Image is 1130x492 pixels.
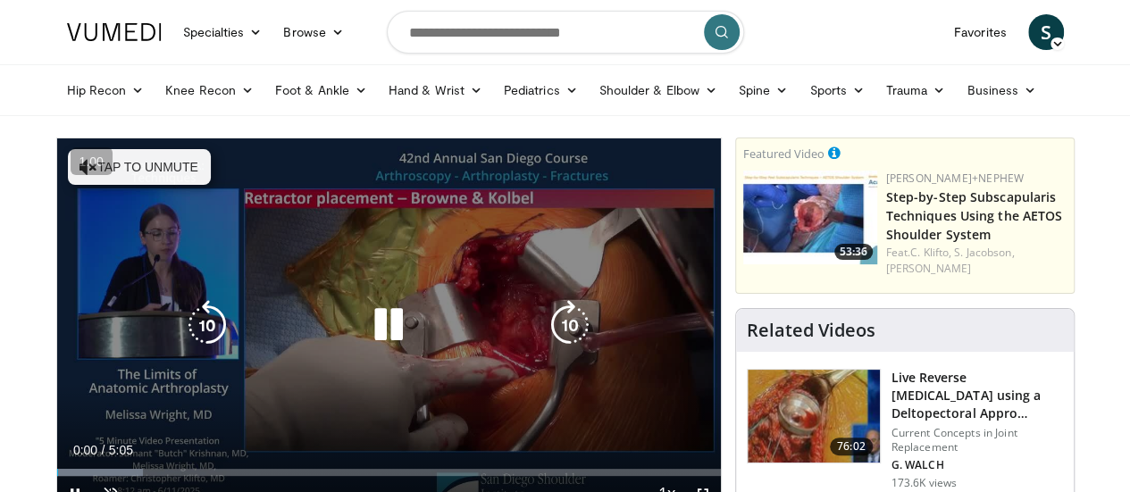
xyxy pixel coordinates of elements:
[747,369,1063,490] a: 76:02 Live Reverse [MEDICAL_DATA] using a Deltopectoral Appro… Current Concepts in Joint Replacem...
[830,438,873,455] span: 76:02
[56,72,155,108] a: Hip Recon
[67,23,162,41] img: VuMedi Logo
[589,72,728,108] a: Shoulder & Elbow
[956,72,1047,108] a: Business
[73,443,97,457] span: 0:00
[910,245,951,260] a: C. Klifto,
[172,14,273,50] a: Specialties
[954,245,1014,260] a: S. Jacobson,
[743,146,824,162] small: Featured Video
[728,72,799,108] a: Spine
[109,443,133,457] span: 5:05
[378,72,493,108] a: Hand & Wrist
[155,72,264,108] a: Knee Recon
[799,72,875,108] a: Sports
[891,458,1063,472] p: G. WALCH
[747,320,875,341] h4: Related Videos
[891,426,1063,454] p: Current Concepts in Joint Replacement
[743,171,877,264] img: 70e54e43-e9ea-4a9d-be99-25d1f039a65a.150x105_q85_crop-smart_upscale.jpg
[272,14,355,50] a: Browse
[387,11,744,54] input: Search topics, interventions
[886,245,1067,277] div: Feat.
[891,476,957,490] p: 173.6K views
[68,149,211,185] button: Tap to unmute
[943,14,1017,50] a: Favorites
[57,469,721,476] div: Progress Bar
[493,72,589,108] a: Pediatrics
[886,261,971,276] a: [PERSON_NAME]
[875,72,957,108] a: Trauma
[886,188,1063,243] a: Step-by-Step Subscapularis Techniques Using the AETOS Shoulder System
[886,171,1024,186] a: [PERSON_NAME]+Nephew
[264,72,378,108] a: Foot & Ankle
[743,171,877,264] a: 53:36
[1028,14,1064,50] a: S
[102,443,105,457] span: /
[748,370,880,463] img: 684033_3.png.150x105_q85_crop-smart_upscale.jpg
[834,244,873,260] span: 53:36
[891,369,1063,422] h3: Live Reverse [MEDICAL_DATA] using a Deltopectoral Appro…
